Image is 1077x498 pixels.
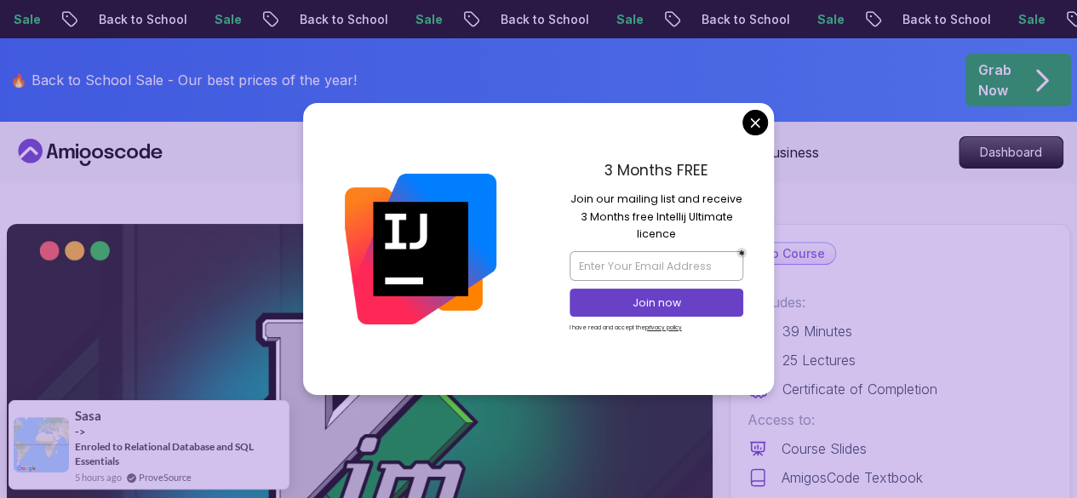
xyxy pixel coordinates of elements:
p: 39 Minutes [782,321,852,341]
p: Sale [341,11,395,28]
p: AmigosCode Textbook [782,467,923,488]
p: Pro Course [749,243,835,264]
p: Includes: [748,292,1052,312]
p: Course Slides [782,438,867,459]
p: 25 Lectures [782,350,856,370]
p: Back to School [225,11,341,28]
a: For Business [736,142,819,163]
p: Certificate of Completion [782,379,937,399]
a: Dashboard [959,136,1063,169]
a: ProveSource [139,470,192,484]
span: -> [75,425,86,438]
a: Enroled to Relational Database and SQL Essentials [75,439,284,468]
p: Access to: [748,409,1052,430]
p: Dashboard [960,137,1063,168]
p: Sale [742,11,797,28]
p: Back to School [24,11,140,28]
span: Sasa [75,409,101,423]
p: Back to School [627,11,742,28]
img: provesource social proof notification image [14,417,69,472]
p: Back to School [426,11,541,28]
p: Sale [943,11,998,28]
p: Sale [541,11,596,28]
span: 5 hours ago [75,470,122,484]
p: Sale [140,11,194,28]
p: Back to School [828,11,943,28]
p: 🔥 Back to School Sale - Our best prices of the year! [10,70,357,90]
p: Grab Now [978,60,1011,100]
